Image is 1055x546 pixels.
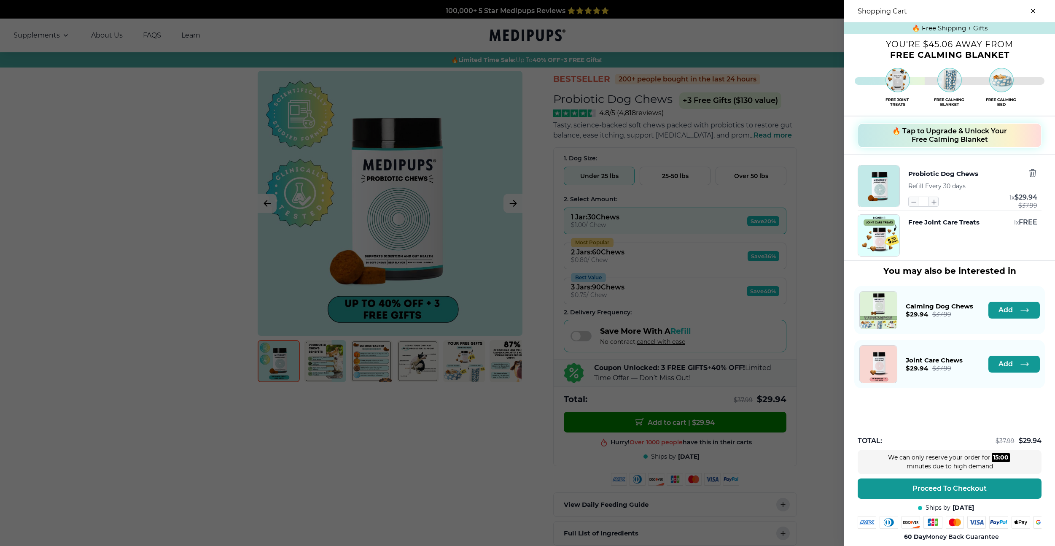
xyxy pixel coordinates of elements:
[1019,218,1037,226] span: FREE
[932,365,951,372] span: $ 37.99
[926,504,950,512] span: Ships by
[860,346,897,383] img: Joint Care Chews
[993,453,998,462] div: 15
[908,182,966,190] span: Refill Every 30 days
[854,266,1045,276] h3: You may also be interested in
[902,516,920,529] img: discover
[1009,194,1015,201] span: 1 x
[890,50,1009,60] span: Free Calming Blanket
[998,306,1013,314] span: Add
[858,516,876,529] img: amex
[906,310,928,318] span: $ 29.94
[912,484,987,493] span: Proceed To Checkout
[1025,3,1042,19] button: close-cart
[998,360,1013,368] span: Add
[892,127,1007,144] span: 🔥 Tap to Upgrade & Unlock Your Free Calming Blanket
[880,516,898,529] img: diners-club
[1018,202,1037,209] span: $ 37.99
[904,533,926,541] strong: 60 Day
[858,7,907,15] h3: Shopping Cart
[906,302,973,310] span: Calming Dog Chews
[908,168,978,179] button: Probiotic Dog Chews
[859,345,897,383] a: Joint Care Chews
[953,504,974,512] span: [DATE]
[859,291,897,329] a: Calming Dog Chews
[988,356,1040,373] button: Add
[844,42,1055,46] p: You're $45.06 away from
[1015,193,1037,201] span: $ 29.94
[906,356,963,372] a: Joint Care Chews$29.94$37.99
[860,292,897,329] img: Calming Dog Chews
[923,516,942,529] img: jcb
[912,24,988,32] span: 🔥 Free Shipping + Gifts
[932,311,951,318] span: $ 37.99
[1014,219,1019,226] span: 1 x
[1012,516,1030,529] img: apple
[996,437,1015,445] span: $ 37.99
[858,478,1042,499] button: Proceed To Checkout
[858,165,899,207] img: Probiotic Dog Chews
[908,218,980,227] button: Free Joint Care Treats
[906,364,928,372] span: $ 29.94
[858,123,1042,148] button: 🔥 Tap to Upgrade & Unlock Your Free Calming Blanket
[855,65,1044,109] img: Free shipping
[1019,437,1042,445] span: $ 29.94
[967,516,986,529] img: visa
[858,436,882,446] span: TOTAL:
[1000,453,1009,462] div: 00
[906,356,963,364] span: Joint Care Chews
[904,533,999,541] span: Money Back Guarantee
[946,516,964,529] img: mastercard
[858,215,899,256] img: Free Joint Care Treats
[992,453,1010,462] div: :
[1033,516,1052,529] img: google
[906,302,973,318] a: Calming Dog Chews$29.94$37.99
[988,302,1040,319] button: Add
[989,516,1008,529] img: paypal
[886,453,1013,471] div: We can only reserve your order for minutes due to high demand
